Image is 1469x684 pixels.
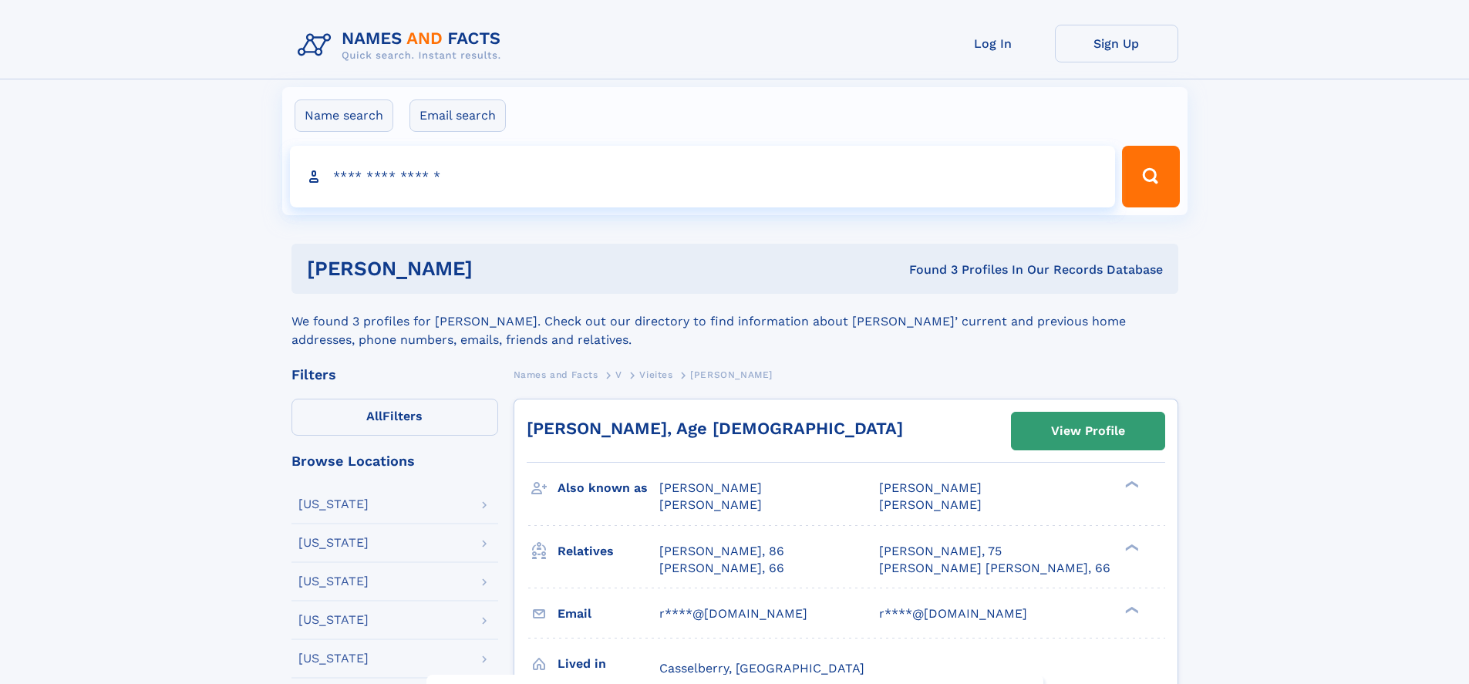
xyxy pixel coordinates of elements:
[659,661,864,676] span: Casselberry, [GEOGRAPHIC_DATA]
[366,409,382,423] span: All
[307,259,691,278] h1: [PERSON_NAME]
[291,399,498,436] label: Filters
[409,99,506,132] label: Email search
[298,498,369,510] div: [US_STATE]
[291,454,498,468] div: Browse Locations
[1121,605,1140,615] div: ❯
[558,538,659,564] h3: Relatives
[615,369,622,380] span: V
[879,497,982,512] span: [PERSON_NAME]
[879,560,1110,577] a: [PERSON_NAME] [PERSON_NAME], 66
[659,543,784,560] a: [PERSON_NAME], 86
[1051,413,1125,449] div: View Profile
[291,25,514,66] img: Logo Names and Facts
[659,480,762,495] span: [PERSON_NAME]
[1121,542,1140,552] div: ❯
[659,560,784,577] a: [PERSON_NAME], 66
[298,652,369,665] div: [US_STATE]
[295,99,393,132] label: Name search
[1122,146,1179,207] button: Search Button
[639,369,672,380] span: Vieites
[291,368,498,382] div: Filters
[879,543,1002,560] a: [PERSON_NAME], 75
[932,25,1055,62] a: Log In
[298,575,369,588] div: [US_STATE]
[691,261,1163,278] div: Found 3 Profiles In Our Records Database
[291,294,1178,349] div: We found 3 profiles for [PERSON_NAME]. Check out our directory to find information about [PERSON_...
[1121,480,1140,490] div: ❯
[615,365,622,384] a: V
[514,365,598,384] a: Names and Facts
[298,537,369,549] div: [US_STATE]
[659,497,762,512] span: [PERSON_NAME]
[1055,25,1178,62] a: Sign Up
[290,146,1116,207] input: search input
[527,419,903,438] a: [PERSON_NAME], Age [DEMOGRAPHIC_DATA]
[558,475,659,501] h3: Also known as
[1012,413,1164,450] a: View Profile
[639,365,672,384] a: Vieites
[690,369,773,380] span: [PERSON_NAME]
[558,651,659,677] h3: Lived in
[298,614,369,626] div: [US_STATE]
[879,480,982,495] span: [PERSON_NAME]
[558,601,659,627] h3: Email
